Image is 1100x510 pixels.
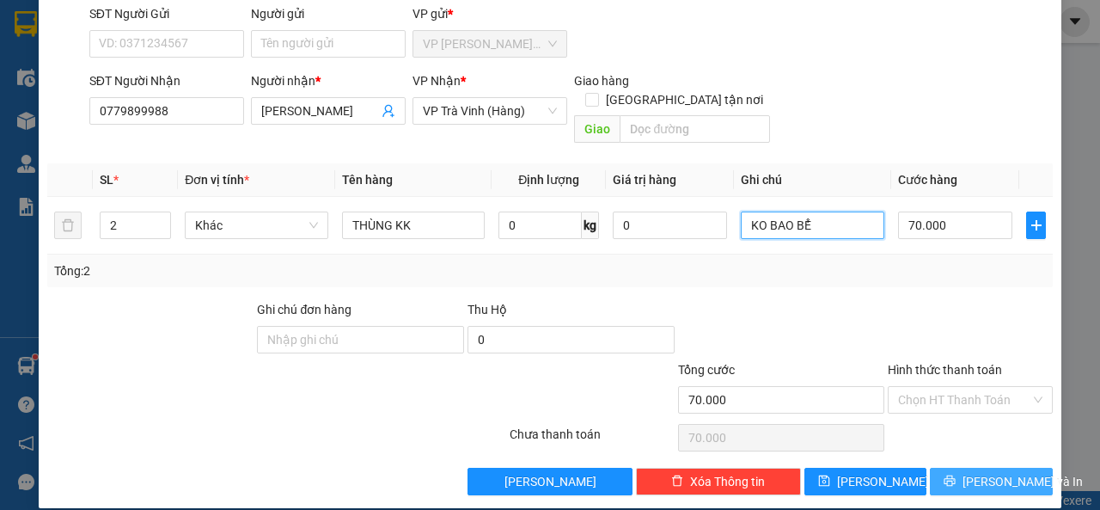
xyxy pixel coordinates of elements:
[7,34,160,66] span: VP [PERSON_NAME] ([GEOGRAPHIC_DATA]) -
[574,74,629,88] span: Giao hàng
[613,173,676,187] span: Giá trị hàng
[898,173,957,187] span: Cước hàng
[962,472,1083,491] span: [PERSON_NAME] và In
[930,468,1053,495] button: printer[PERSON_NAME] và In
[690,472,765,491] span: Xóa Thông tin
[888,363,1002,377] label: Hình thức thanh toán
[412,4,567,23] div: VP gửi
[45,112,131,128] span: KO BAO ƯỚT
[599,90,770,109] span: [GEOGRAPHIC_DATA] tận nơi
[257,326,464,353] input: Ghi chú đơn hàng
[342,173,393,187] span: Tên hàng
[195,212,318,238] span: Khác
[89,4,244,23] div: SĐT Người Gửi
[504,472,596,491] span: [PERSON_NAME]
[7,112,131,128] span: GIAO:
[574,115,620,143] span: Giao
[48,74,201,90] span: VP [GEOGRAPHIC_DATA]
[613,212,727,239] input: 0
[412,74,461,88] span: VP Nhận
[467,303,507,316] span: Thu Hộ
[467,468,632,495] button: [PERSON_NAME]
[620,115,769,143] input: Dọc đường
[734,163,891,197] th: Ghi chú
[582,212,599,239] span: kg
[7,93,124,109] span: 0963432879 -
[678,363,735,377] span: Tổng cước
[7,74,251,90] p: NHẬN:
[54,261,426,280] div: Tổng: 2
[837,472,929,491] span: [PERSON_NAME]
[54,212,82,239] button: delete
[89,71,244,90] div: SĐT Người Nhận
[518,173,579,187] span: Định lượng
[423,31,557,57] span: VP Trần Phú (Hàng)
[423,98,557,124] span: VP Trà Vinh (Hàng)
[508,425,676,455] div: Chưa thanh toán
[382,104,395,118] span: user-add
[342,212,486,239] input: VD: Bàn, Ghế
[7,34,251,66] p: GỬI:
[741,212,884,239] input: Ghi Chú
[251,71,406,90] div: Người nhận
[944,475,956,488] span: printer
[251,4,406,23] div: Người gửi
[1026,212,1046,239] button: plus
[1027,218,1045,232] span: plus
[636,468,801,495] button: deleteXóa Thông tin
[58,9,199,26] strong: BIÊN NHẬN GỬI HÀNG
[257,303,351,316] label: Ghi chú đơn hàng
[92,93,124,109] span: BÌNH
[100,173,113,187] span: SL
[185,173,249,187] span: Đơn vị tính
[818,475,830,488] span: save
[804,468,927,495] button: save[PERSON_NAME]
[671,475,683,488] span: delete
